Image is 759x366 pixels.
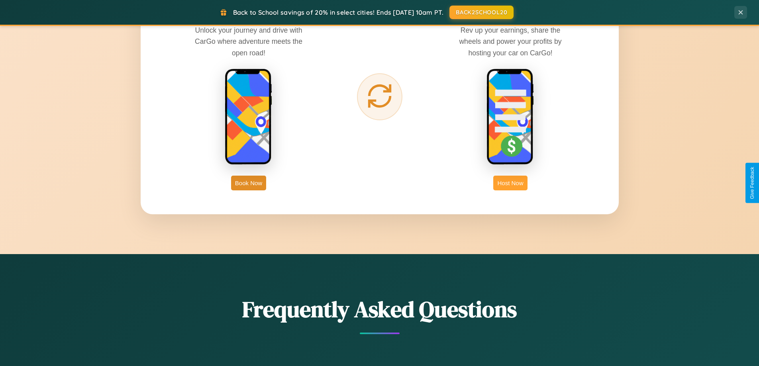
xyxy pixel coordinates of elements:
button: Book Now [231,176,266,190]
img: host phone [486,69,534,166]
div: Give Feedback [749,167,755,199]
img: rent phone [225,69,273,166]
button: BACK2SCHOOL20 [449,6,514,19]
span: Back to School savings of 20% in select cities! Ends [DATE] 10am PT. [233,8,443,16]
button: Host Now [493,176,527,190]
p: Unlock your journey and drive with CarGo where adventure meets the open road! [189,25,308,58]
p: Rev up your earnings, share the wheels and power your profits by hosting your car on CarGo! [451,25,570,58]
h2: Frequently Asked Questions [141,294,619,325]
